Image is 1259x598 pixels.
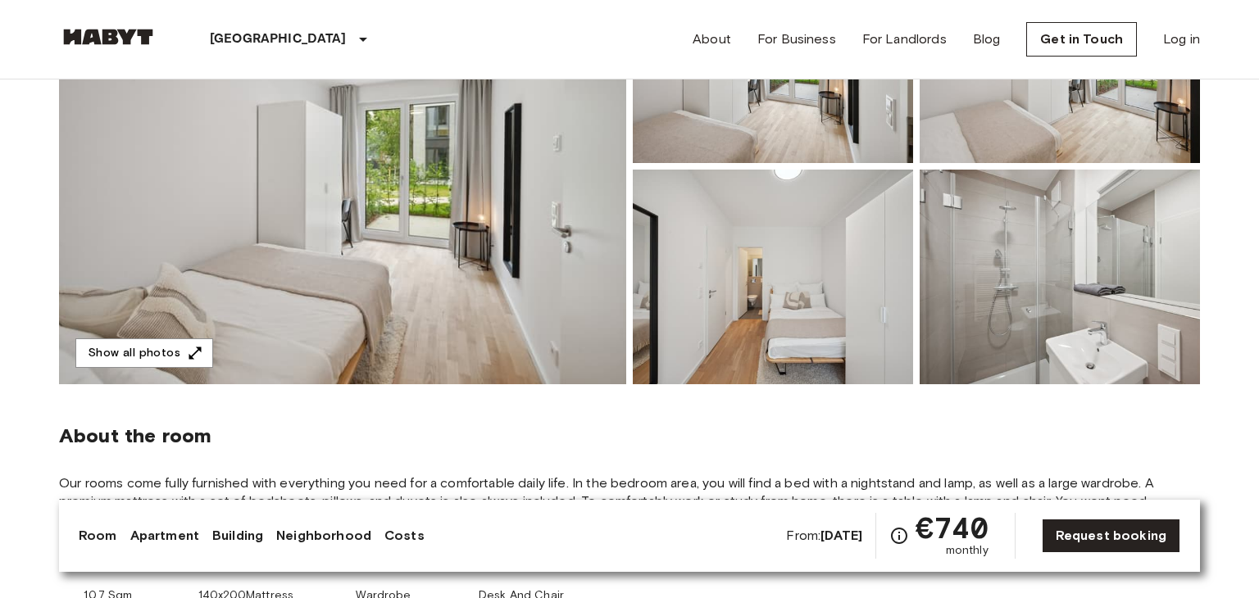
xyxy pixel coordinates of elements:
img: Habyt [59,29,157,45]
svg: Check cost overview for full price breakdown. Please note that discounts apply to new joiners onl... [889,526,909,546]
span: monthly [946,542,989,559]
span: From: [786,527,862,545]
a: Log in [1163,29,1200,49]
img: Picture of unit DE-01-260-066-02 [633,170,913,384]
a: About [693,29,731,49]
span: Our rooms come fully furnished with everything you need for a comfortable daily life. In the bedr... [59,474,1200,528]
a: Room [79,526,117,546]
a: Building [212,526,263,546]
a: Costs [384,526,425,546]
button: Show all photos [75,338,213,369]
a: Request booking [1042,519,1180,553]
a: Apartment [130,526,199,546]
img: Picture of unit DE-01-260-066-02 [920,170,1200,384]
a: For Landlords [862,29,947,49]
a: For Business [757,29,836,49]
a: Blog [973,29,1001,49]
span: €740 [916,513,989,542]
a: Neighborhood [276,526,371,546]
span: About the room [59,424,1200,448]
a: Get in Touch [1026,22,1137,57]
p: [GEOGRAPHIC_DATA] [210,29,347,49]
b: [DATE] [820,528,862,543]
